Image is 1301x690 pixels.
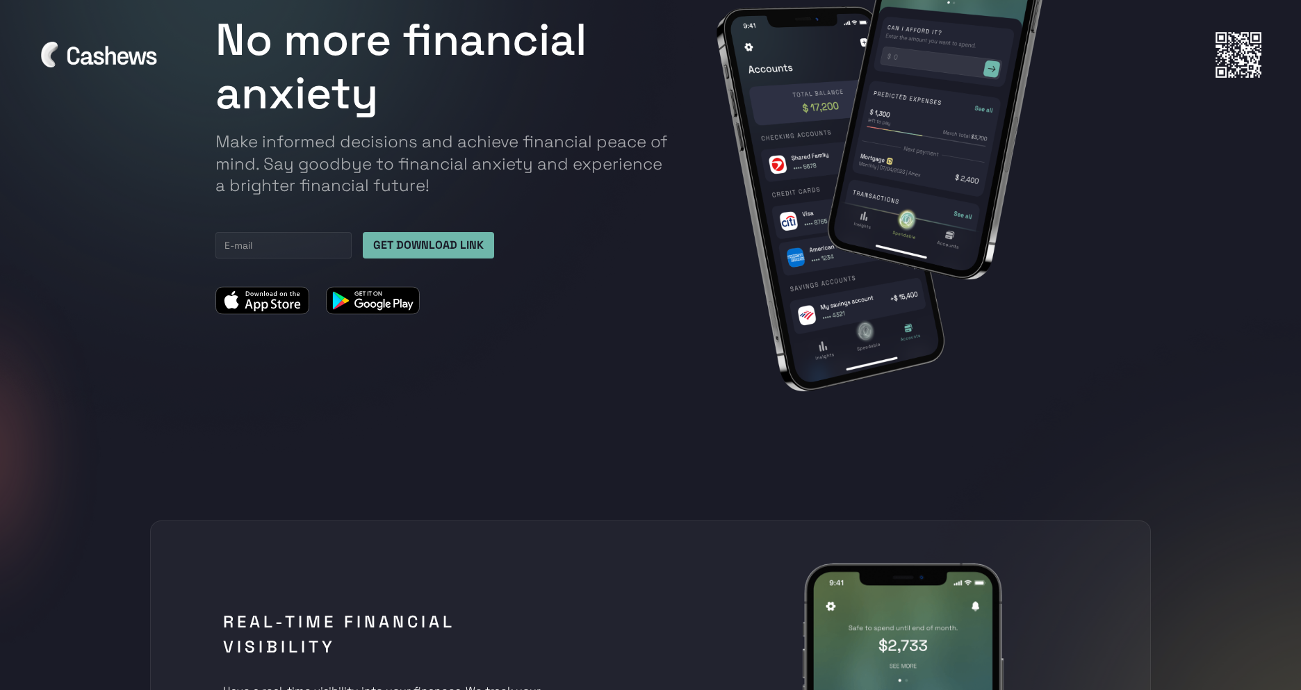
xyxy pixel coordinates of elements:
input: GET DOWNLOAD LINK [363,232,494,258]
p: Make informed decisions and achieve financial peace of mind. Say goodbye to financial anxiety and... [215,131,676,196]
input: E-mail [215,232,352,258]
h1: No more financial anxiety [215,13,676,120]
form: Email Form TOP [215,232,494,258]
h2: Real-time Financial Visibility [223,609,573,659]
